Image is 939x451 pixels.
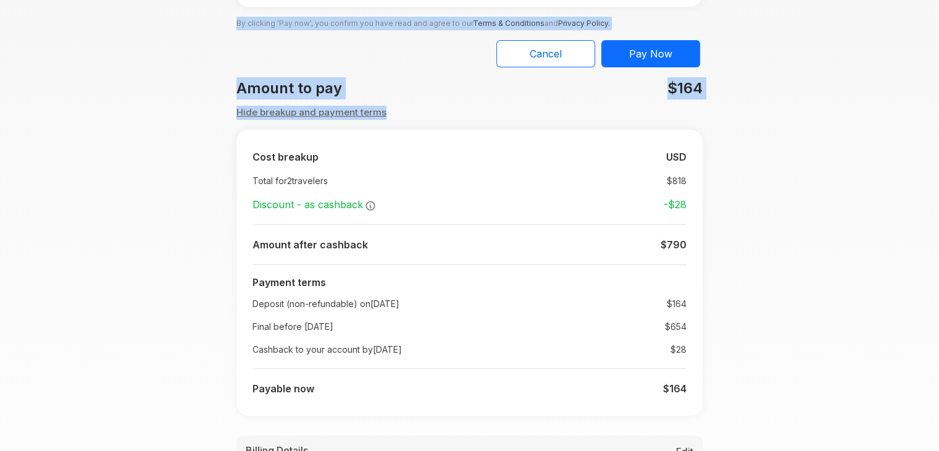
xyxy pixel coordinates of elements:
[229,77,469,99] div: Amount to pay
[661,238,687,251] b: $ 790
[601,295,687,313] td: $ 164
[469,77,709,99] div: $164
[558,19,610,28] a: Privacy Policy.
[456,232,462,257] td: :
[601,318,687,335] td: $654
[252,169,456,192] td: Total for 2 travelers
[456,315,462,338] td: :
[601,340,687,358] td: $ 28
[252,382,314,395] b: Payable now
[456,192,462,217] td: :
[496,40,595,67] button: Cancel
[252,315,456,338] td: Final before [DATE]
[601,172,687,190] td: $ 818
[456,376,462,401] td: :
[473,19,545,28] a: Terms & Conditions
[252,292,456,315] td: Deposit (non-refundable) on [DATE]
[252,238,368,251] b: Amount after cashback
[236,106,386,120] button: Hide breakup and payment terms
[456,145,462,169] td: :
[663,382,687,395] b: $164
[664,198,687,211] strong: -$ 28
[601,40,700,67] button: Pay Now
[456,169,462,192] td: :
[456,338,462,361] td: :
[456,292,462,315] td: :
[252,276,326,289] b: Payment terms
[252,198,365,211] span: Discount - as cashback
[252,151,319,163] b: Cost breakup
[666,151,687,163] b: USD
[252,338,456,361] td: Cashback to your account by [DATE]
[236,7,703,30] p: By clicking 'Pay now', you confirm you have read and agree to our and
